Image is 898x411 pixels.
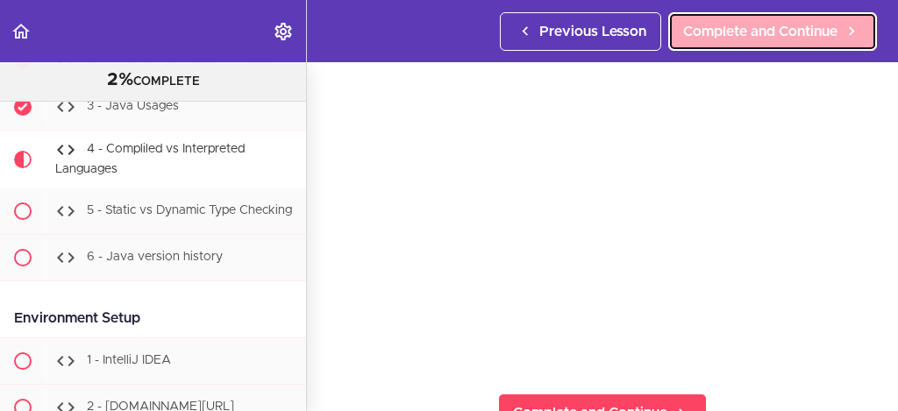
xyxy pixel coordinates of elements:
span: Complete and Continue [683,21,837,42]
span: 4 - Compliled vs Interpreted Languages [55,143,245,175]
a: Previous Lesson [500,12,661,51]
span: 6 - Java version history [87,251,223,263]
svg: Back to course curriculum [11,21,32,42]
span: Previous Lesson [539,21,646,42]
a: Complete and Continue [668,12,877,51]
svg: Settings Menu [273,21,294,42]
div: COMPLETE [22,69,284,92]
span: 1 - IntelliJ IDEA [87,354,171,366]
span: 5 - Static vs Dynamic Type Checking [87,204,292,216]
span: 3 - Java Usages [87,100,179,112]
span: 2% [107,71,133,89]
